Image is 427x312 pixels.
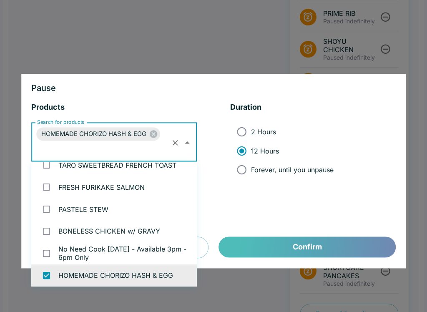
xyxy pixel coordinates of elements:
span: 12 Hours [251,147,279,155]
li: No Need Cook [DATE] - Available 3pm - 6pm Only [31,242,197,264]
span: 2 Hours [251,128,276,136]
h3: Pause [31,84,396,93]
button: Confirm [219,237,396,258]
li: SALMON BREAKFAST [31,287,197,309]
li: FRESH FURIKAKE SALMON [31,176,197,198]
h5: Duration [230,103,396,113]
div: HOMEMADE CHORIZO HASH & EGG [36,128,160,141]
label: Search for products [37,119,84,126]
span: HOMEMADE CHORIZO HASH & EGG [36,129,151,139]
button: Clear [169,136,182,149]
li: HOMEMADE CHORIZO HASH & EGG [31,264,197,287]
span: Forever, until you unpause [251,166,334,174]
h5: Products [31,103,197,113]
li: BONELESS CHICKEN w/ GRAVY [31,220,197,242]
button: Close [181,136,194,149]
li: TARO SWEETBREAD FRENCH TOAST [31,154,197,176]
li: PASTELE STEW [31,198,197,220]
